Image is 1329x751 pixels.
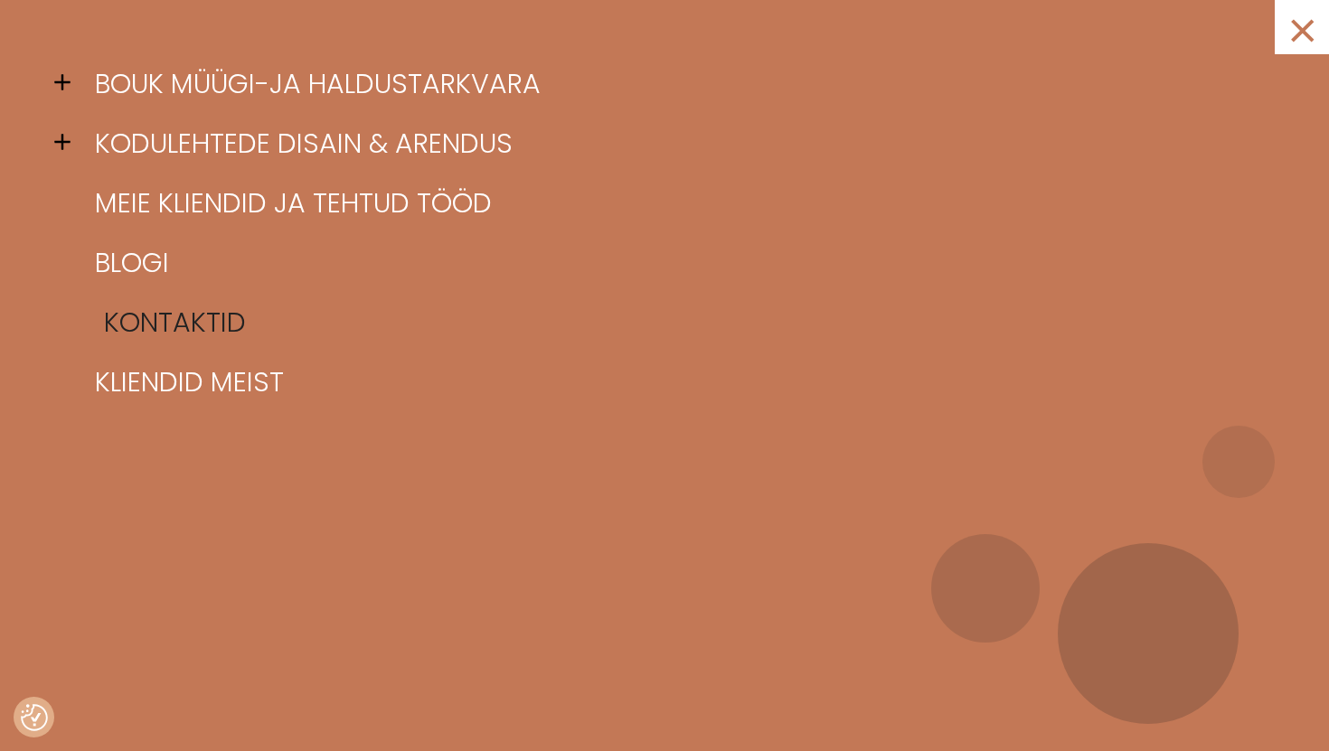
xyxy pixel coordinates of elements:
[81,233,1275,293] a: Blogi
[21,704,48,731] button: Nõusolekueelistused
[81,174,1275,233] a: Meie kliendid ja tehtud tööd
[90,293,1284,352] a: Kontaktid
[21,704,48,731] img: Revisit consent button
[81,54,1275,114] a: BOUK müügi-ja haldustarkvara
[81,352,1275,412] a: Kliendid meist
[81,114,1275,174] a: Kodulehtede disain & arendus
